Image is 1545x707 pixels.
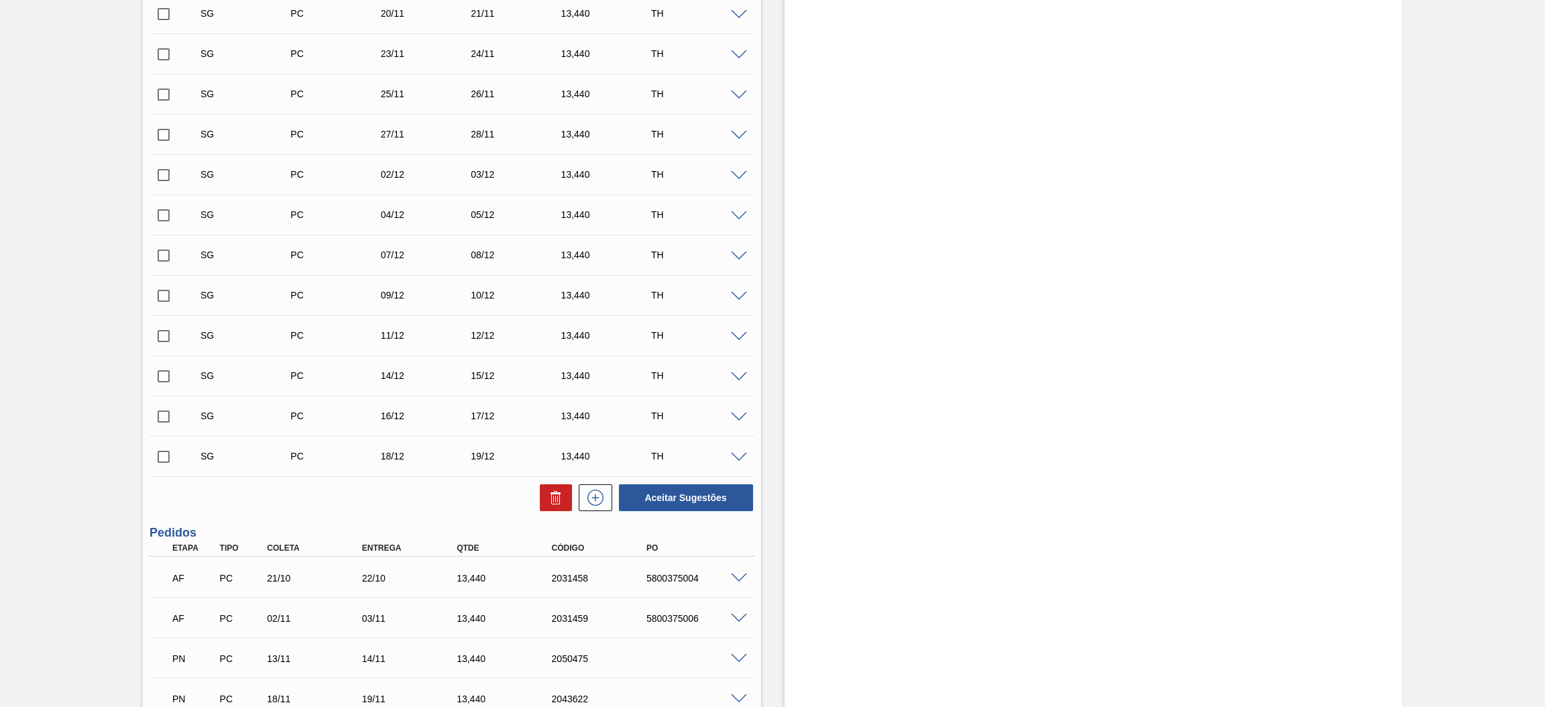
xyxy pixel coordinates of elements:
[643,613,751,624] div: 5800375006
[378,129,479,140] div: 27/11/2025
[197,8,299,19] div: Sugestão Criada
[467,290,569,301] div: 10/12/2025
[287,451,389,461] div: Pedido de Compra
[378,209,479,220] div: 04/12/2025
[467,169,569,180] div: 03/12/2025
[169,644,220,673] div: Pedido em Negociação
[378,411,479,421] div: 16/12/2025
[558,129,660,140] div: 13,440
[264,653,371,664] div: 13/11/2025
[287,250,389,260] div: Pedido de Compra
[648,250,750,260] div: TH
[287,129,389,140] div: Pedido de Compra
[172,694,217,704] p: PN
[197,129,299,140] div: Sugestão Criada
[648,209,750,220] div: TH
[453,694,561,704] div: 13,440
[558,290,660,301] div: 13,440
[619,484,753,511] button: Aceitar Sugestões
[217,694,268,704] div: Pedido de Compra
[648,370,750,381] div: TH
[359,573,467,584] div: 22/10/2025
[378,250,479,260] div: 07/12/2025
[287,370,389,381] div: Pedido de Compra
[549,653,656,664] div: 2050475
[467,129,569,140] div: 28/11/2025
[643,543,751,553] div: PO
[264,573,371,584] div: 21/10/2025
[558,330,660,341] div: 13,440
[648,8,750,19] div: TH
[378,451,479,461] div: 18/12/2025
[359,613,467,624] div: 03/11/2025
[378,330,479,341] div: 11/12/2025
[197,89,299,99] div: Sugestão Criada
[648,129,750,140] div: TH
[197,290,299,301] div: Sugestão Criada
[467,411,569,421] div: 17/12/2025
[378,8,479,19] div: 20/11/2025
[612,483,754,512] div: Aceitar Sugestões
[287,209,389,220] div: Pedido de Compra
[169,604,220,633] div: Aguardando Faturamento
[533,484,572,511] div: Excluir Sugestões
[648,330,750,341] div: TH
[217,653,268,664] div: Pedido de Compra
[197,250,299,260] div: Sugestão Criada
[467,370,569,381] div: 15/12/2025
[453,573,561,584] div: 13,440
[453,543,561,553] div: Qtde
[197,209,299,220] div: Sugestão Criada
[172,573,217,584] p: AF
[217,543,268,553] div: Tipo
[467,89,569,99] div: 26/11/2025
[264,694,371,704] div: 18/11/2025
[378,89,479,99] div: 25/11/2025
[378,370,479,381] div: 14/12/2025
[549,543,656,553] div: Código
[197,48,299,59] div: Sugestão Criada
[287,290,389,301] div: Pedido de Compra
[648,290,750,301] div: TH
[172,653,217,664] p: PN
[558,250,660,260] div: 13,440
[643,573,751,584] div: 5800375004
[217,573,268,584] div: Pedido de Compra
[467,250,569,260] div: 08/12/2025
[558,89,660,99] div: 13,440
[172,613,217,624] p: AF
[549,573,656,584] div: 2031458
[558,411,660,421] div: 13,440
[558,209,660,220] div: 13,440
[558,370,660,381] div: 13,440
[572,484,612,511] div: Nova sugestão
[453,653,561,664] div: 13,440
[378,48,479,59] div: 23/11/2025
[558,8,660,19] div: 13,440
[378,290,479,301] div: 09/12/2025
[287,8,389,19] div: Pedido de Compra
[467,8,569,19] div: 21/11/2025
[453,613,561,624] div: 13,440
[197,169,299,180] div: Sugestão Criada
[549,613,656,624] div: 2031459
[264,613,371,624] div: 02/11/2025
[467,209,569,220] div: 05/12/2025
[558,48,660,59] div: 13,440
[197,411,299,421] div: Sugestão Criada
[467,48,569,59] div: 24/11/2025
[150,526,754,540] h3: Pedidos
[359,694,467,704] div: 19/11/2025
[558,169,660,180] div: 13,440
[648,169,750,180] div: TH
[217,613,268,624] div: Pedido de Compra
[287,411,389,421] div: Pedido de Compra
[549,694,656,704] div: 2043622
[378,169,479,180] div: 02/12/2025
[648,451,750,461] div: TH
[169,563,220,593] div: Aguardando Faturamento
[287,169,389,180] div: Pedido de Compra
[467,330,569,341] div: 12/12/2025
[359,653,467,664] div: 14/11/2025
[558,451,660,461] div: 13,440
